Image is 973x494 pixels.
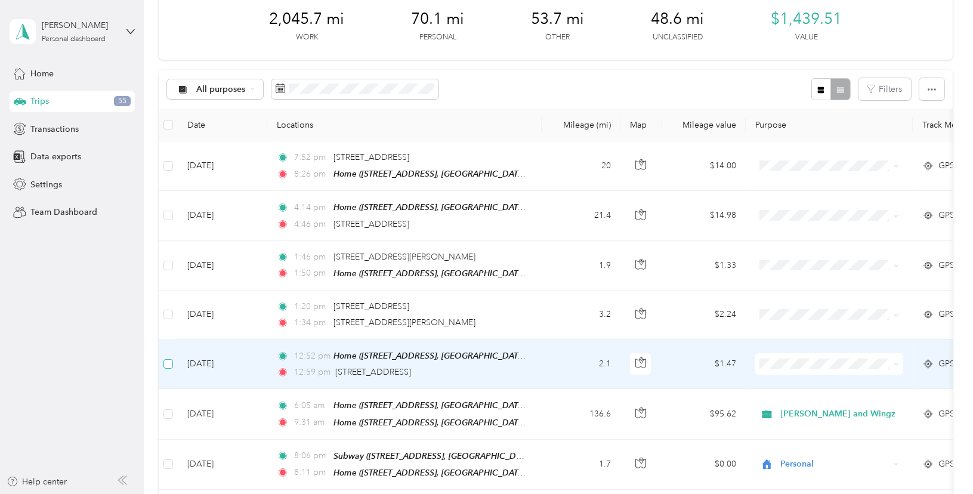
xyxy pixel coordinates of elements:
td: 136.6 [542,389,620,439]
span: 70.1 mi [411,10,464,29]
td: [DATE] [178,291,267,339]
td: $14.98 [662,191,746,240]
td: [DATE] [178,141,267,191]
span: Home ([STREET_ADDRESS], [GEOGRAPHIC_DATA], [US_STATE]) [333,400,574,410]
span: Home ([STREET_ADDRESS], [GEOGRAPHIC_DATA], [US_STATE]) [333,351,574,361]
span: 8:26 pm [294,168,328,181]
span: GPS [938,407,955,421]
td: [DATE] [178,241,267,291]
td: $95.62 [662,389,746,439]
td: $2.24 [662,291,746,339]
span: Trips [30,95,49,107]
span: [STREET_ADDRESS] [333,219,409,229]
p: Other [545,32,570,43]
th: Map [620,109,662,141]
td: [DATE] [178,389,267,439]
span: 2,045.7 mi [269,10,344,29]
td: $14.00 [662,141,746,191]
span: 8:06 pm [294,449,328,462]
td: [DATE] [178,339,267,389]
th: Mileage (mi) [542,109,620,141]
span: All purposes [196,85,246,94]
span: GPS [938,308,955,321]
td: 21.4 [542,191,620,240]
span: GPS [938,159,955,172]
span: Subway ([STREET_ADDRESS], [GEOGRAPHIC_DATA], [US_STATE]) [333,451,581,461]
td: 3.2 [542,291,620,339]
span: 8:11 pm [294,466,328,479]
td: [DATE] [178,440,267,490]
span: GPS [938,357,955,370]
span: 1:34 pm [294,316,328,329]
span: Home [30,67,54,80]
span: 55 [114,96,131,107]
span: Personal [780,458,889,471]
p: Personal [419,32,456,43]
span: $1,439.51 [771,10,842,29]
span: Home ([STREET_ADDRESS], [GEOGRAPHIC_DATA], [US_STATE]) [333,202,574,212]
p: Work [296,32,318,43]
span: 1:50 pm [294,267,328,280]
span: Home ([STREET_ADDRESS], [GEOGRAPHIC_DATA], [US_STATE]) [333,468,574,478]
th: Mileage value [662,109,746,141]
span: 1:20 pm [294,300,328,313]
td: $1.33 [662,241,746,291]
td: $0.00 [662,440,746,490]
button: Help center [7,476,67,488]
span: 7:52 pm [294,151,328,164]
th: Date [178,109,267,141]
span: [STREET_ADDRESS][PERSON_NAME] [333,252,475,262]
div: [PERSON_NAME] [42,19,116,32]
span: 12:52 pm [294,350,328,363]
span: Home ([STREET_ADDRESS], [GEOGRAPHIC_DATA], [US_STATE]) [333,268,574,279]
span: GPS [938,209,955,222]
span: Team Dashboard [30,206,97,218]
p: Unclassified [653,32,703,43]
span: 6:05 am [294,399,328,412]
iframe: Everlance-gr Chat Button Frame [906,427,973,494]
span: 12:59 pm [294,366,330,379]
span: GPS [938,259,955,272]
span: Home ([STREET_ADDRESS], [GEOGRAPHIC_DATA], [US_STATE]) [333,169,574,179]
th: Locations [267,109,542,141]
td: 1.7 [542,440,620,490]
td: $1.47 [662,339,746,389]
span: Transactions [30,123,79,135]
span: [STREET_ADDRESS][PERSON_NAME] [333,317,475,328]
td: 20 [542,141,620,191]
span: 1:46 pm [294,251,328,264]
span: 48.6 mi [651,10,704,29]
span: [STREET_ADDRESS] [333,152,409,162]
span: 9:31 am [294,416,328,429]
span: [STREET_ADDRESS] [333,301,409,311]
span: 53.7 mi [531,10,584,29]
div: Personal dashboard [42,36,106,43]
td: 1.9 [542,241,620,291]
span: [PERSON_NAME] and Wingz [780,407,895,421]
span: Home ([STREET_ADDRESS], [GEOGRAPHIC_DATA], [US_STATE]) [333,418,574,428]
th: Purpose [746,109,913,141]
span: Data exports [30,150,81,163]
span: Settings [30,178,62,191]
td: [DATE] [178,191,267,240]
span: 4:46 pm [294,218,328,231]
p: Value [795,32,818,43]
span: [STREET_ADDRESS] [335,367,411,377]
td: 2.1 [542,339,620,389]
span: 4:14 pm [294,201,328,214]
button: Filters [858,78,911,100]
